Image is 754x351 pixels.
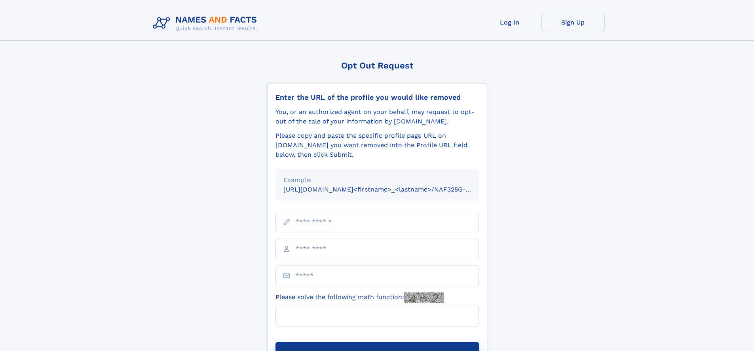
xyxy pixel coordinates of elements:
[275,292,444,303] label: Please solve the following math function:
[150,13,264,34] img: Logo Names and Facts
[275,131,479,159] div: Please copy and paste the specific profile page URL on [DOMAIN_NAME] you want removed into the Pr...
[283,175,471,185] div: Example:
[541,13,605,32] a: Sign Up
[275,107,479,126] div: You, or an authorized agent on your behalf, may request to opt-out of the sale of your informatio...
[275,93,479,102] div: Enter the URL of the profile you would like removed
[478,13,541,32] a: Log In
[283,186,494,193] small: [URL][DOMAIN_NAME]<firstname>_<lastname>/NAF325G-xxxxxxxx
[267,61,487,70] div: Opt Out Request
